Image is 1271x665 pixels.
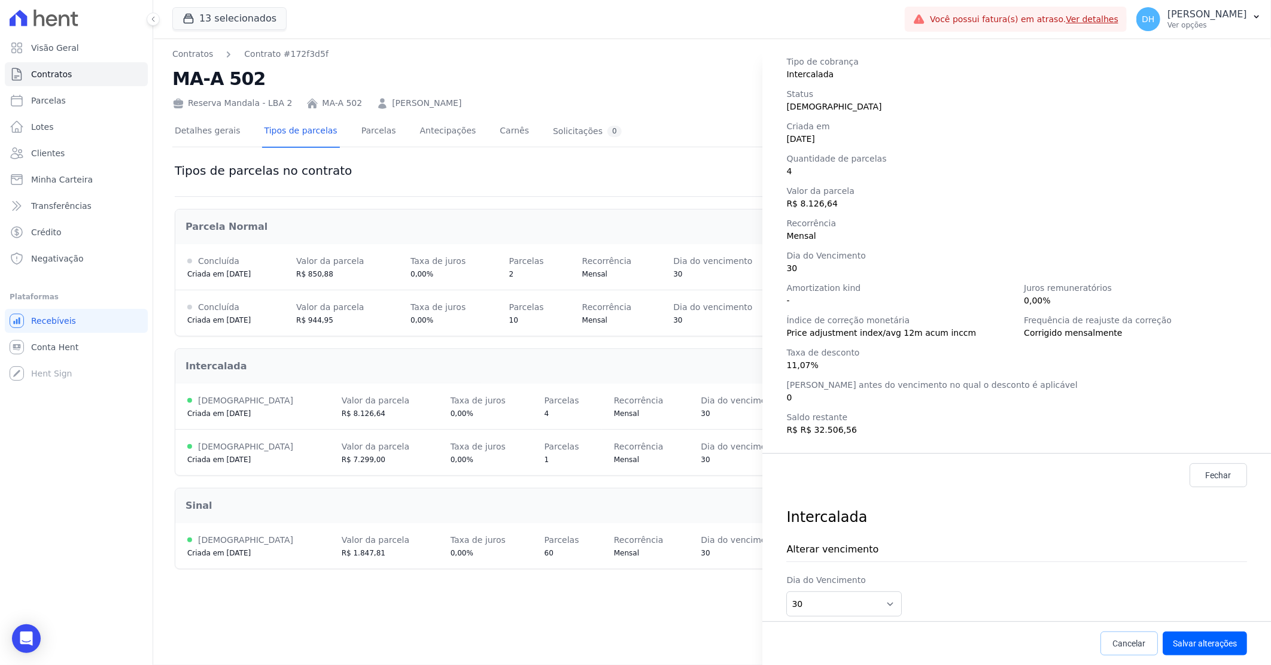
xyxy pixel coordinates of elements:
[5,309,148,333] a: Recebíveis
[31,253,84,265] span: Negativação
[5,247,148,271] a: Negativação
[5,141,148,165] a: Clientes
[786,314,1009,327] span: Índice de correção monetária
[786,391,1247,404] span: 0
[786,424,1247,436] span: R$ R$ 32.506,56
[1163,631,1247,655] button: Salvar alterações
[31,147,65,159] span: Clientes
[786,379,1247,391] span: [PERSON_NAME] antes do vencimento no qual o desconto é aplicável
[786,327,1009,339] span: Price adjustment index/avg 12m acum inccm
[1024,294,1247,307] span: 0,00%
[786,506,867,528] h1: Intercalada
[5,62,148,86] a: Contratos
[786,574,1247,587] span: Dia do Vencimento
[5,335,148,359] a: Conta Hent
[786,262,1247,275] span: 30
[31,226,62,238] span: Crédito
[786,282,1009,294] span: Amortization kind
[786,347,1247,359] span: Taxa de desconto
[31,121,54,133] span: Lotes
[786,217,1247,230] span: Recorrência
[5,89,148,113] a: Parcelas
[1113,637,1146,649] span: Cancelar
[786,88,1247,101] span: Status
[786,542,1247,557] span: Alterar vencimento
[31,174,93,186] span: Minha Carteira
[1100,631,1158,655] a: Cancelar
[1190,463,1247,487] a: Fechar
[31,42,79,54] span: Visão Geral
[31,315,76,327] span: Recebíveis
[31,341,78,353] span: Conta Hent
[31,68,72,80] span: Contratos
[10,290,143,304] div: Plataformas
[786,120,1247,133] span: Criada em
[786,359,1247,372] span: 11,07%
[786,56,1247,68] span: Tipo de cobrança
[786,153,1247,165] span: Quantidade de parcelas
[5,194,148,218] a: Transferências
[786,68,1247,81] span: Intercalada
[5,220,148,244] a: Crédito
[1024,327,1247,339] span: Corrigido mensalmente
[31,95,66,107] span: Parcelas
[5,36,148,60] a: Visão Geral
[5,168,148,192] a: Minha Carteira
[31,200,92,212] span: Transferências
[786,198,1247,210] span: R$ 8.126,64
[1024,314,1247,327] span: Frequência de reajuste da correção
[786,165,1247,178] span: 4
[1206,469,1232,481] span: Fechar
[786,101,1247,113] span: [DEMOGRAPHIC_DATA]
[786,230,1247,242] span: Mensal
[786,133,1247,145] span: [DATE]
[12,624,41,653] div: Open Intercom Messenger
[786,185,1247,198] span: Valor da parcela
[1024,282,1247,294] span: Juros remuneratórios
[786,411,1247,424] span: Saldo restante
[786,294,1009,307] span: -
[786,250,1247,262] span: Dia do Vencimento
[5,115,148,139] a: Lotes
